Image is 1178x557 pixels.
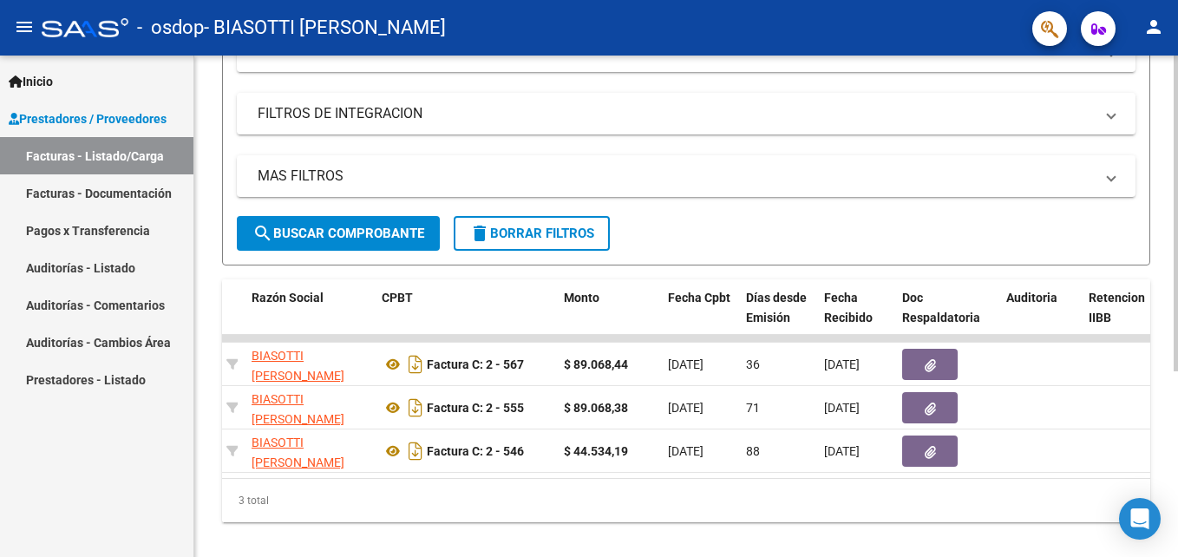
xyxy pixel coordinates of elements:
[824,401,860,415] span: [DATE]
[895,279,999,356] datatable-header-cell: Doc Respaldatoria
[427,357,524,371] strong: Factura C: 2 - 567
[746,291,807,324] span: Días desde Emisión
[668,291,730,305] span: Fecha Cpbt
[258,167,1094,186] mat-panel-title: MAS FILTROS
[237,93,1135,134] mat-expansion-panel-header: FILTROS DE INTEGRACION
[817,279,895,356] datatable-header-cell: Fecha Recibido
[258,104,1094,123] mat-panel-title: FILTROS DE INTEGRACION
[252,349,344,383] span: BIASOTTI [PERSON_NAME]
[1089,291,1145,324] span: Retencion IIBB
[661,279,739,356] datatable-header-cell: Fecha Cpbt
[668,401,704,415] span: [DATE]
[469,223,490,244] mat-icon: delete
[1006,291,1057,305] span: Auditoria
[564,444,628,458] strong: $ 44.534,19
[427,401,524,415] strong: Factura C: 2 - 555
[746,401,760,415] span: 71
[404,394,427,422] i: Descargar documento
[252,291,324,305] span: Razón Social
[252,226,424,241] span: Buscar Comprobante
[427,444,524,458] strong: Factura C: 2 - 546
[237,216,440,251] button: Buscar Comprobante
[746,357,760,371] span: 36
[375,279,557,356] datatable-header-cell: CPBT
[252,436,344,469] span: BIASOTTI [PERSON_NAME]
[404,351,427,378] i: Descargar documento
[746,444,760,458] span: 88
[245,279,375,356] datatable-header-cell: Razón Social
[237,155,1135,197] mat-expansion-panel-header: MAS FILTROS
[1082,279,1151,356] datatable-header-cell: Retencion IIBB
[14,16,35,37] mat-icon: menu
[252,433,368,469] div: 27216037680
[137,9,204,47] span: - osdop
[252,223,273,244] mat-icon: search
[9,72,53,91] span: Inicio
[252,390,368,426] div: 27216037680
[469,226,594,241] span: Borrar Filtros
[999,279,1082,356] datatable-header-cell: Auditoria
[252,346,368,383] div: 27216037680
[9,109,167,128] span: Prestadores / Proveedores
[222,479,1150,522] div: 3 total
[739,279,817,356] datatable-header-cell: Días desde Emisión
[382,291,413,305] span: CPBT
[824,291,873,324] span: Fecha Recibido
[252,392,344,426] span: BIASOTTI [PERSON_NAME]
[824,357,860,371] span: [DATE]
[204,9,446,47] span: - BIASOTTI [PERSON_NAME]
[1119,498,1161,540] div: Open Intercom Messenger
[564,357,628,371] strong: $ 89.068,44
[557,279,661,356] datatable-header-cell: Monto
[564,401,628,415] strong: $ 89.068,38
[668,444,704,458] span: [DATE]
[454,216,610,251] button: Borrar Filtros
[1143,16,1164,37] mat-icon: person
[404,437,427,465] i: Descargar documento
[902,291,980,324] span: Doc Respaldatoria
[668,357,704,371] span: [DATE]
[824,444,860,458] span: [DATE]
[564,291,599,305] span: Monto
